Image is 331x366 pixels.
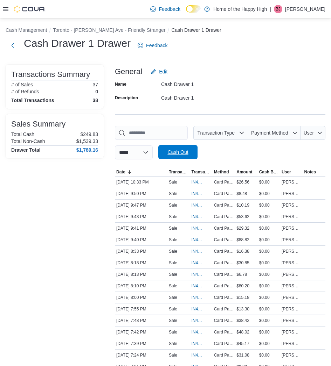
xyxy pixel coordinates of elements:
p: Home of the Happy High [213,5,267,13]
p: Sale [169,306,177,312]
span: Card Payment [214,329,234,335]
div: [DATE] 9:47 PM [115,201,167,209]
p: Sale [169,249,177,254]
div: $0.00 [258,282,280,290]
span: $30.85 [236,260,249,266]
span: [PERSON_NAME] [282,237,301,243]
p: Sale [169,202,177,208]
span: $13.30 [236,306,249,312]
button: Transaction Type [193,126,247,140]
div: Brock Jekill [274,5,282,13]
span: $15.18 [236,295,249,300]
p: Sale [169,329,177,335]
span: [PERSON_NAME] [282,306,301,312]
div: [DATE] 8:10 PM [115,282,167,290]
span: IN4SFK-17616689 [191,272,204,277]
span: BJ [276,5,281,13]
button: Cash Out [158,145,198,159]
span: Card Payment [214,191,234,196]
span: $80.20 [236,283,249,289]
button: Toronto - [PERSON_NAME] Ave - Friendly Stranger [53,27,165,33]
span: Card Payment [214,352,234,358]
div: $0.00 [258,247,280,256]
button: Cash Back [258,168,280,176]
span: Transaction # [191,169,211,175]
h4: 38 [92,98,98,103]
div: [DATE] 9:40 PM [115,236,167,244]
span: Card Payment [214,179,234,185]
div: $0.00 [258,293,280,302]
h6: # of Refunds [11,89,39,94]
p: $1,539.33 [76,138,98,144]
button: Transaction # [190,168,212,176]
span: IN4SFK-17618261 [191,191,204,196]
input: This is a search bar. As you type, the results lower in the page will automatically filter. [115,126,188,140]
button: Payment Method [247,126,301,140]
button: Notes [303,168,325,176]
span: $8.48 [236,191,247,196]
span: Card Payment [214,272,234,277]
span: IN4SFK-17618154 [191,214,204,220]
div: $0.00 [258,305,280,313]
span: Feedback [159,6,180,13]
span: $29.32 [236,225,249,231]
span: IN4SFK-17616636 [191,283,204,289]
span: [PERSON_NAME] [282,191,301,196]
h6: # of Sales [11,82,33,87]
span: IN4SFK-17615765 [191,352,204,358]
button: IN4SFK-17616636 [191,282,211,290]
button: Amount [235,168,257,176]
button: IN4SFK-17616339 [191,305,211,313]
p: 37 [92,82,98,87]
span: Notes [304,169,316,175]
a: Feedback [147,2,183,16]
button: IN4SFK-17618096 [191,236,211,244]
div: $0.00 [258,259,280,267]
span: [PERSON_NAME] [282,249,301,254]
span: Amount [236,169,252,175]
span: $31.08 [236,352,249,358]
div: [DATE] 9:41 PM [115,224,167,232]
div: [DATE] 7:42 PM [115,328,167,336]
span: [PERSON_NAME] [282,329,301,335]
span: Card Payment [214,225,234,231]
button: IN4SFK-17616069 [191,339,211,348]
button: Edit [148,65,170,79]
div: Cash Drawer 1 [161,79,255,87]
span: IN4SFK-17616786 [191,260,204,266]
p: Sale [169,214,177,220]
h1: Cash Drawer 1 Drawer [24,36,131,50]
div: $0.00 [258,236,280,244]
span: [PERSON_NAME] [282,214,301,220]
p: Sale [169,191,177,196]
button: IN4SFK-17616786 [191,259,211,267]
div: $0.00 [258,201,280,209]
nav: An example of EuiBreadcrumbs [6,27,325,35]
span: IN4SFK-17616231 [191,318,204,323]
button: IN4SFK-17617032 [191,247,211,256]
button: IN4SFK-17616457 [191,293,211,302]
span: Payment Method [251,130,288,136]
span: [PERSON_NAME] [282,341,301,346]
span: $88.82 [236,237,249,243]
div: $0.00 [258,351,280,359]
button: Date [115,168,167,176]
p: Sale [169,179,177,185]
span: IN4SFK-17617032 [191,249,204,254]
button: IN4SFK-17616231 [191,316,211,325]
span: [PERSON_NAME] [282,225,301,231]
span: Method [214,169,229,175]
div: [DATE] 9:43 PM [115,213,167,221]
div: [DATE] 7:24 PM [115,351,167,359]
h3: General [115,67,142,76]
span: Card Payment [214,318,234,323]
span: IN4SFK-17618825 [191,179,204,185]
button: IN4SFK-17618261 [191,189,211,198]
span: Card Payment [214,249,234,254]
span: User [282,169,291,175]
button: Method [213,168,235,176]
h6: Total Cash [11,131,34,137]
button: IN4SFK-17616129 [191,328,211,336]
label: Description [115,95,138,101]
